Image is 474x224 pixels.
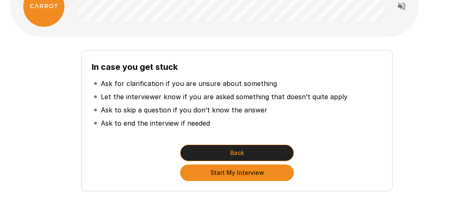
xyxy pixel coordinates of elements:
[101,79,277,88] p: Ask for clarification if you are unsure about something
[180,145,294,161] button: Back
[101,92,348,102] p: Let the interviewer know if you are asked something that doesn’t quite apply
[92,62,178,72] b: In case you get stuck
[101,105,267,115] p: Ask to skip a question if you don’t know the answer
[180,164,294,181] button: Start My Interview
[101,118,210,128] p: Ask to end the interview if needed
